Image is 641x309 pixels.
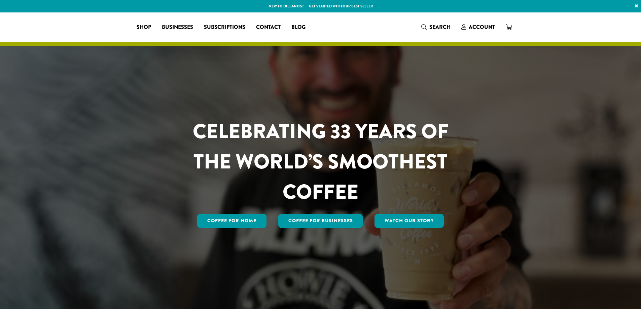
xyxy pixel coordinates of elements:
span: Subscriptions [204,23,245,32]
span: Businesses [162,23,193,32]
h1: CELEBRATING 33 YEARS OF THE WORLD’S SMOOTHEST COFFEE [173,116,468,207]
span: Blog [291,23,306,32]
span: Shop [137,23,151,32]
span: Contact [256,23,281,32]
a: Watch Our Story [375,214,444,228]
a: Coffee For Businesses [278,214,363,228]
a: Get started with our best seller [309,3,373,9]
a: Coffee for Home [197,214,266,228]
a: Search [416,22,456,33]
span: Search [429,23,451,31]
span: Account [469,23,495,31]
a: Shop [131,22,156,33]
